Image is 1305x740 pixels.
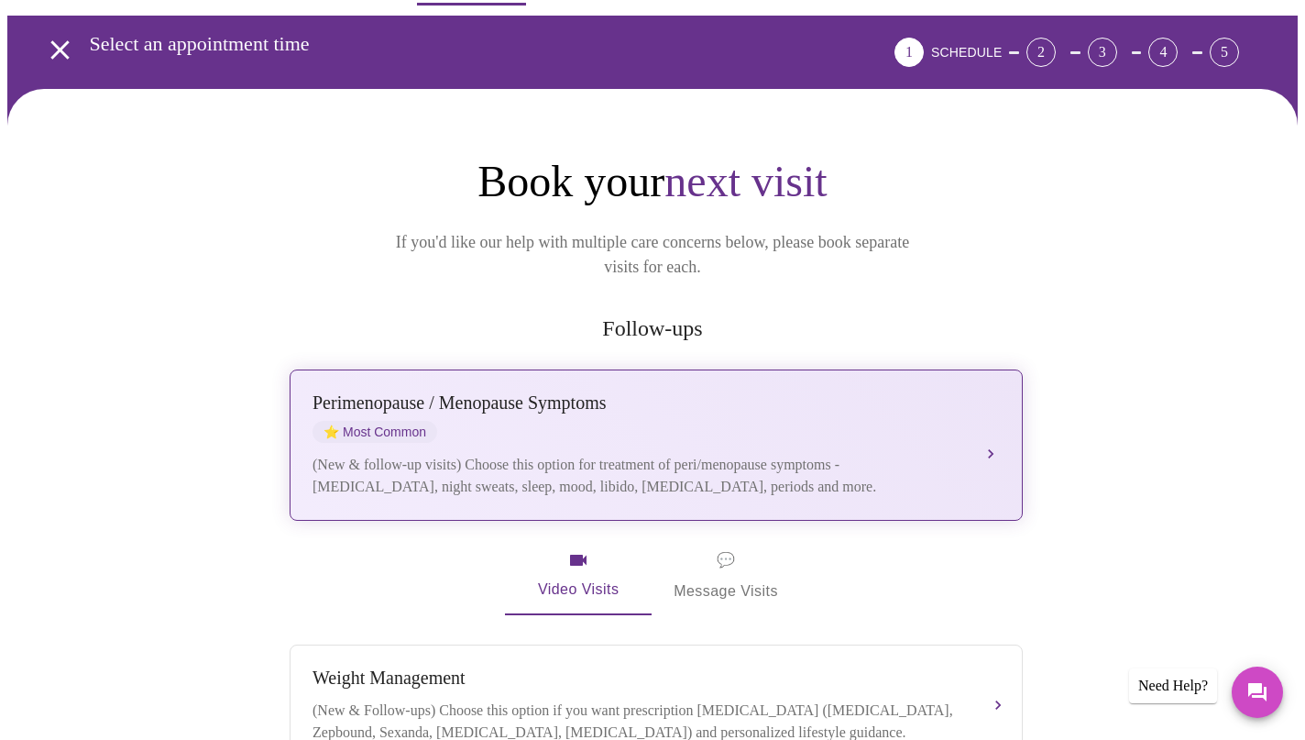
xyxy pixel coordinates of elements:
[324,425,339,439] span: star
[33,23,87,77] button: open drawer
[1026,38,1056,67] div: 2
[286,316,1019,341] h2: Follow-ups
[313,668,963,689] div: Weight Management
[1148,38,1178,67] div: 4
[286,155,1019,208] h1: Book your
[90,32,793,56] h3: Select an appointment time
[527,549,630,602] span: Video Visits
[1088,38,1117,67] div: 3
[1129,668,1217,703] div: Need Help?
[1210,38,1239,67] div: 5
[1232,667,1283,718] button: Messages
[664,157,827,205] span: next visit
[313,454,963,498] div: (New & follow-up visits) Choose this option for treatment of peri/menopause symptoms - [MEDICAL_D...
[894,38,924,67] div: 1
[717,547,735,573] span: message
[290,370,1023,521] button: Perimenopause / Menopause SymptomsstarMost Common(New & follow-up visits) Choose this option for ...
[931,45,1002,60] span: SCHEDULE
[370,230,935,280] p: If you'd like our help with multiple care concerns below, please book separate visits for each.
[313,392,963,414] div: Perimenopause / Menopause Symptoms
[313,421,437,443] span: Most Common
[674,547,778,604] span: Message Visits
